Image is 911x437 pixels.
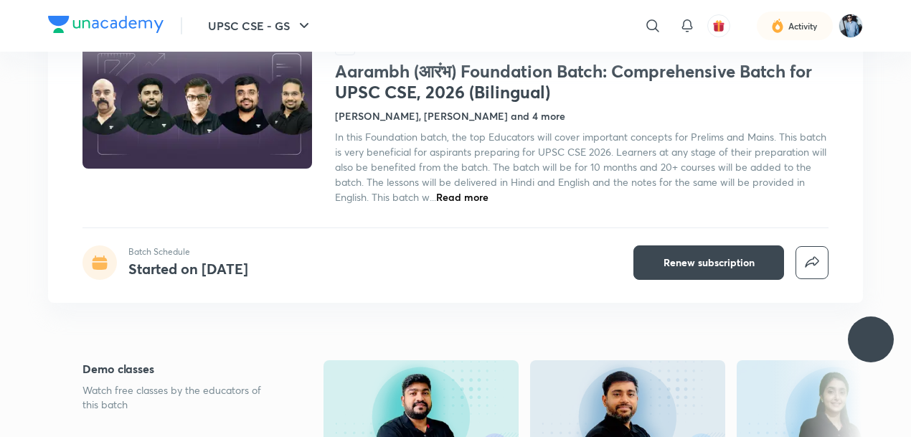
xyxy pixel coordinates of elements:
[664,255,755,270] span: Renew subscription
[436,190,488,204] span: Read more
[335,61,829,103] h1: Aarambh (आरंभ) Foundation Batch: Comprehensive Batch for UPSC CSE, 2026 (Bilingual)
[633,245,784,280] button: Renew subscription
[839,14,863,38] img: Shipu
[128,245,248,258] p: Batch Schedule
[82,383,278,412] p: Watch free classes by the educators of this batch
[771,17,784,34] img: activity
[82,360,278,377] h5: Demo classes
[335,108,565,123] h4: [PERSON_NAME], [PERSON_NAME] and 4 more
[48,16,164,33] img: Company Logo
[48,16,164,37] a: Company Logo
[712,19,725,32] img: avatar
[335,130,826,204] span: In this Foundation batch, the top Educators will cover important concepts for Prelims and Mains. ...
[199,11,321,40] button: UPSC CSE - GS
[128,259,248,278] h4: Started on [DATE]
[707,14,730,37] button: avatar
[80,38,314,170] img: Thumbnail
